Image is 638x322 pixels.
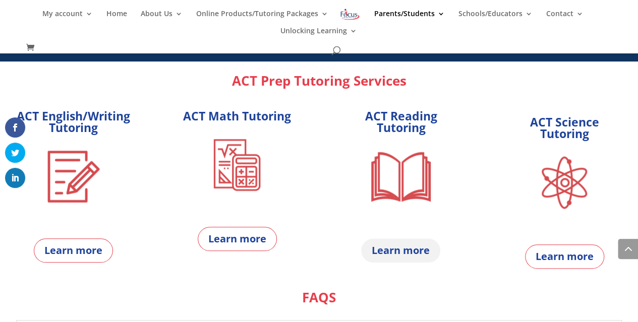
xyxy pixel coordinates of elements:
[365,108,437,136] strong: ACT Reading Tutoring
[198,227,277,251] a: Learn more
[458,10,533,27] a: Schools/Educators
[106,10,127,27] a: Home
[196,10,328,27] a: Online Products/Tutoring Packages
[525,244,604,269] a: Learn more
[530,114,599,142] strong: ACT Science Tutoring
[361,238,440,263] a: Learn more
[339,7,361,22] img: Focus on Learning
[17,108,130,136] strong: ACT English/Writing Tutoring
[521,145,607,220] img: ACT Science Tutoring
[280,27,357,44] a: Unlocking Learning
[302,288,336,306] strong: FAQS
[374,10,445,27] a: Parents/Students
[358,139,444,214] img: ACT Reading Tutoring
[546,10,584,27] a: Contact
[34,238,113,263] a: Learn more
[232,72,407,90] strong: ACT Prep Tutoring Services
[31,139,117,214] img: ACT English Tutoring
[141,10,183,27] a: About Us
[194,127,280,203] img: ACT Math Tutoring
[42,10,93,27] a: My account
[183,108,291,124] strong: ACT Math Tutoring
